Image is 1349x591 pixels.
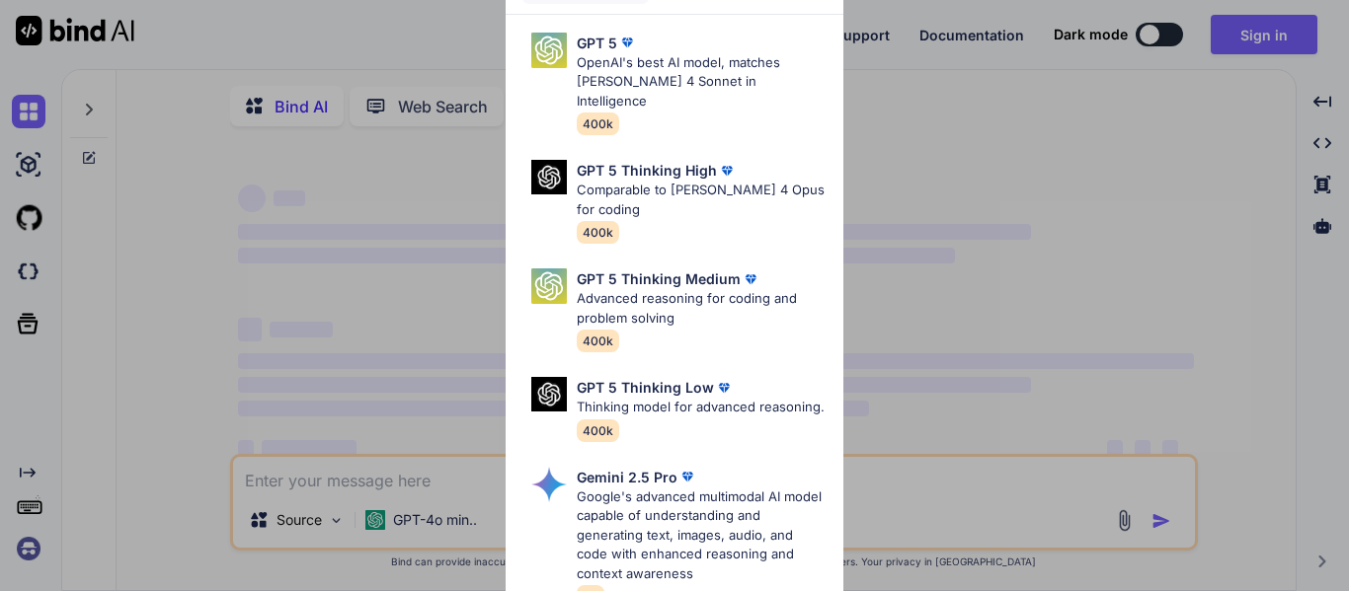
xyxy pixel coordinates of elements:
p: Google's advanced multimodal AI model capable of understanding and generating text, images, audio... [577,487,828,584]
img: Pick Models [531,268,567,304]
img: Pick Models [531,377,567,411]
p: GPT 5 [577,33,617,53]
img: premium [741,269,760,289]
span: 400k [577,330,619,352]
span: 400k [577,112,619,135]
img: Pick Models [531,467,567,502]
p: GPT 5 Thinking Medium [577,268,741,289]
p: GPT 5 Thinking High [577,160,717,181]
img: Pick Models [531,33,567,68]
p: Advanced reasoning for coding and problem solving [577,289,828,328]
img: Pick Models [531,160,567,194]
p: GPT 5 Thinking Low [577,377,714,398]
img: premium [677,467,697,486]
span: 400k [577,419,619,442]
p: Gemini 2.5 Pro [577,467,677,487]
p: Thinking model for advanced reasoning. [577,398,825,417]
p: OpenAI's best AI model, matches [PERSON_NAME] 4 Sonnet in Intelligence [577,53,828,111]
img: premium [717,161,737,181]
img: premium [714,378,734,398]
span: 400k [577,221,619,244]
p: Comparable to [PERSON_NAME] 4 Opus for coding [577,181,828,219]
img: premium [617,33,637,52]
